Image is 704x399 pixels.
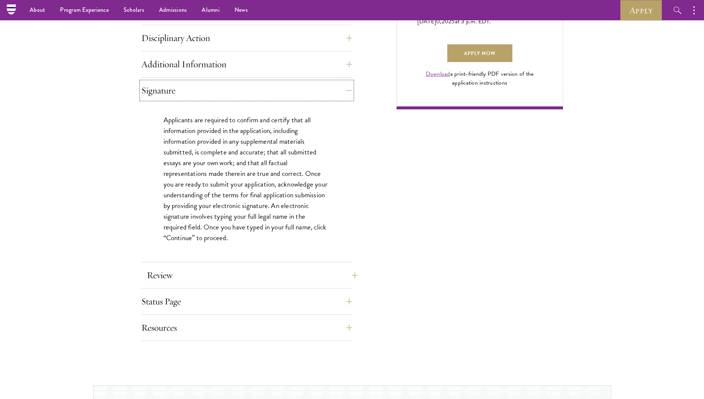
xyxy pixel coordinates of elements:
[455,17,491,26] span: at 3 p.m. EDT.
[141,55,352,73] button: Additional Information
[426,69,450,78] a: Download
[141,293,352,310] button: Status Page
[164,115,330,243] p: Applicants are required to confirm and certify that all information provided in the application, ...
[417,69,542,87] div: a print-friendly PDF version of the application instructions
[440,17,441,26] span: ,
[141,82,352,99] button: Signature
[147,266,358,284] button: Review
[141,29,352,47] button: Disciplinary Action
[442,17,452,26] span: 202
[436,17,440,26] span: 0
[141,319,352,337] button: Resources
[447,44,512,62] a: Apply Now
[451,17,455,26] span: 5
